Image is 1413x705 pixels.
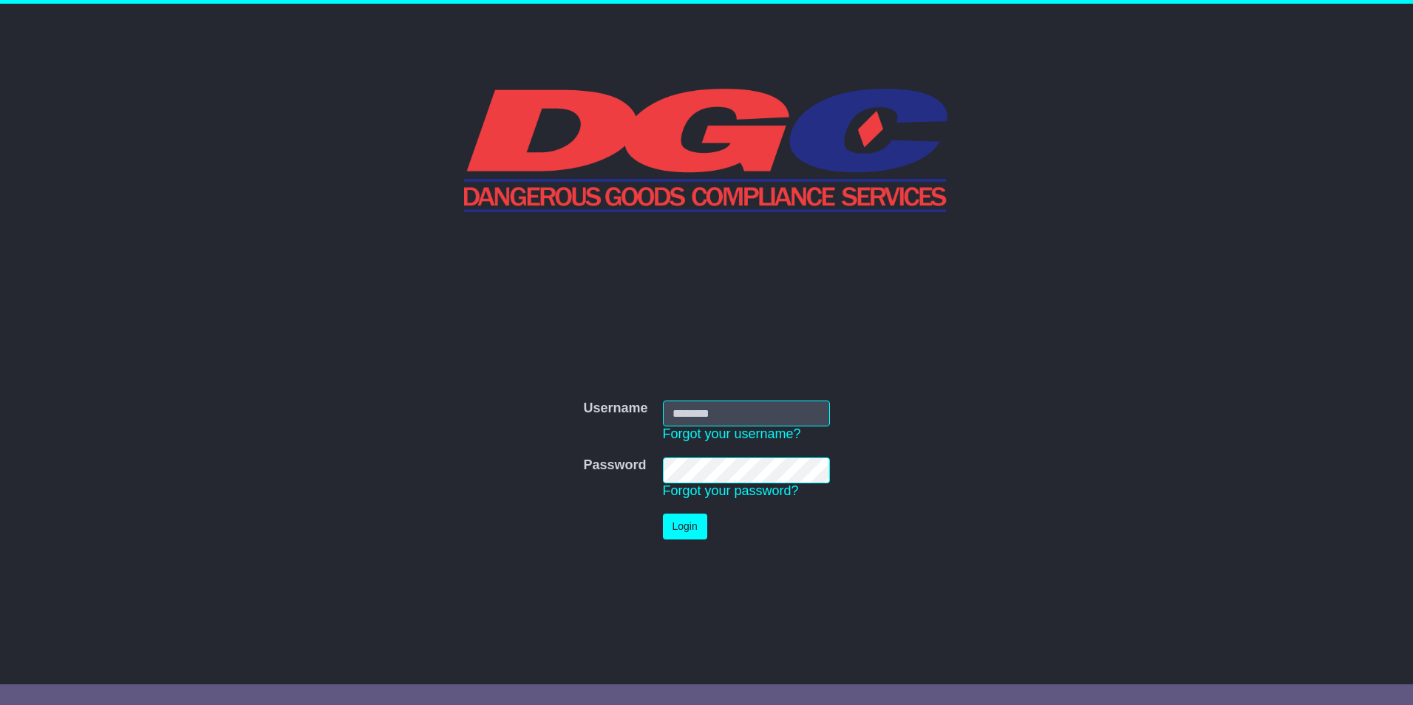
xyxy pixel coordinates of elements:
button: Login [663,514,707,539]
a: Forgot your username? [663,426,801,441]
label: Username [583,401,647,417]
label: Password [583,457,646,474]
img: DGC QLD [464,86,950,212]
a: Forgot your password? [663,483,799,498]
